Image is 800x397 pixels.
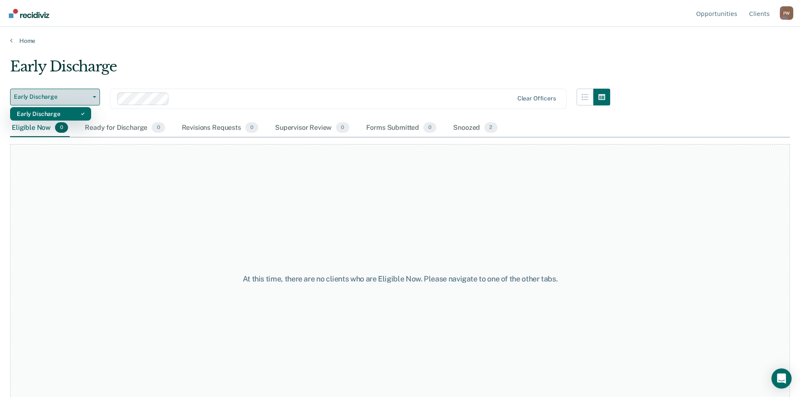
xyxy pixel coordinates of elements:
img: Recidiviz [9,9,49,18]
span: 0 [423,122,436,133]
div: Dropdown Menu [10,107,91,121]
div: Early Discharge [10,58,610,82]
div: Clear officers [517,95,556,102]
div: Early Discharge [17,107,84,121]
div: Ready for Discharge0 [83,119,166,137]
span: Early Discharge [14,93,89,100]
div: Supervisor Review0 [273,119,351,137]
span: 0 [336,122,349,133]
span: 0 [245,122,258,133]
div: Open Intercom Messenger [771,368,792,389]
button: Profile dropdown button [780,6,793,20]
span: 0 [152,122,165,133]
span: 2 [484,122,497,133]
div: Eligible Now0 [10,119,70,137]
span: 0 [55,122,68,133]
div: Forms Submitted0 [365,119,438,137]
div: At this time, there are no clients who are Eligible Now. Please navigate to one of the other tabs. [205,274,595,284]
button: Early Discharge [10,89,100,105]
div: Revisions Requests0 [180,119,260,137]
div: P W [780,6,793,20]
a: Home [10,37,790,45]
div: Snoozed2 [451,119,499,137]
